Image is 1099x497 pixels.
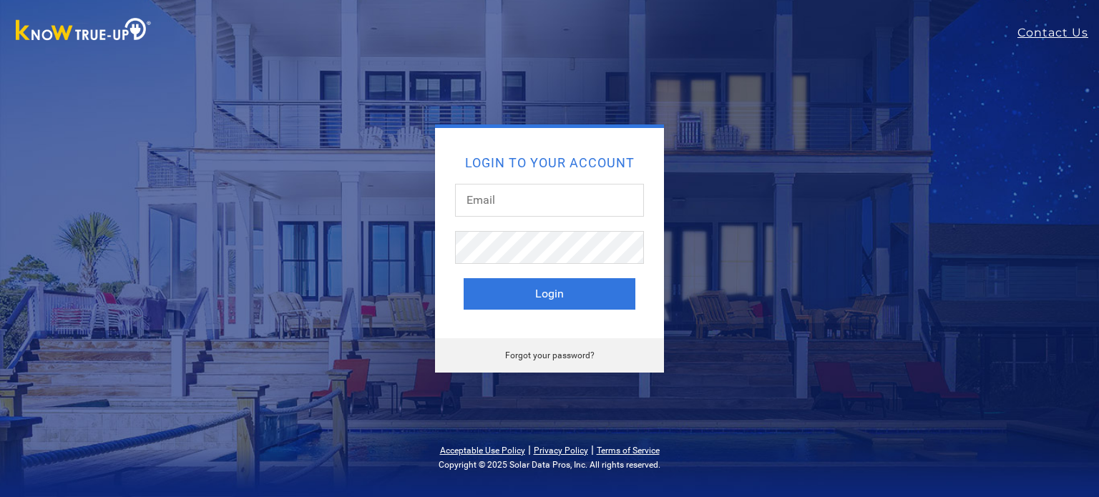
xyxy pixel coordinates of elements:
[9,15,159,47] img: Know True-Up
[1017,24,1099,41] a: Contact Us
[534,446,588,456] a: Privacy Policy
[464,157,635,169] h2: Login to your account
[505,350,595,360] a: Forgot your password?
[591,443,594,456] span: |
[597,446,660,456] a: Terms of Service
[440,446,525,456] a: Acceptable Use Policy
[455,184,644,217] input: Email
[464,278,635,310] button: Login
[528,443,531,456] span: |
